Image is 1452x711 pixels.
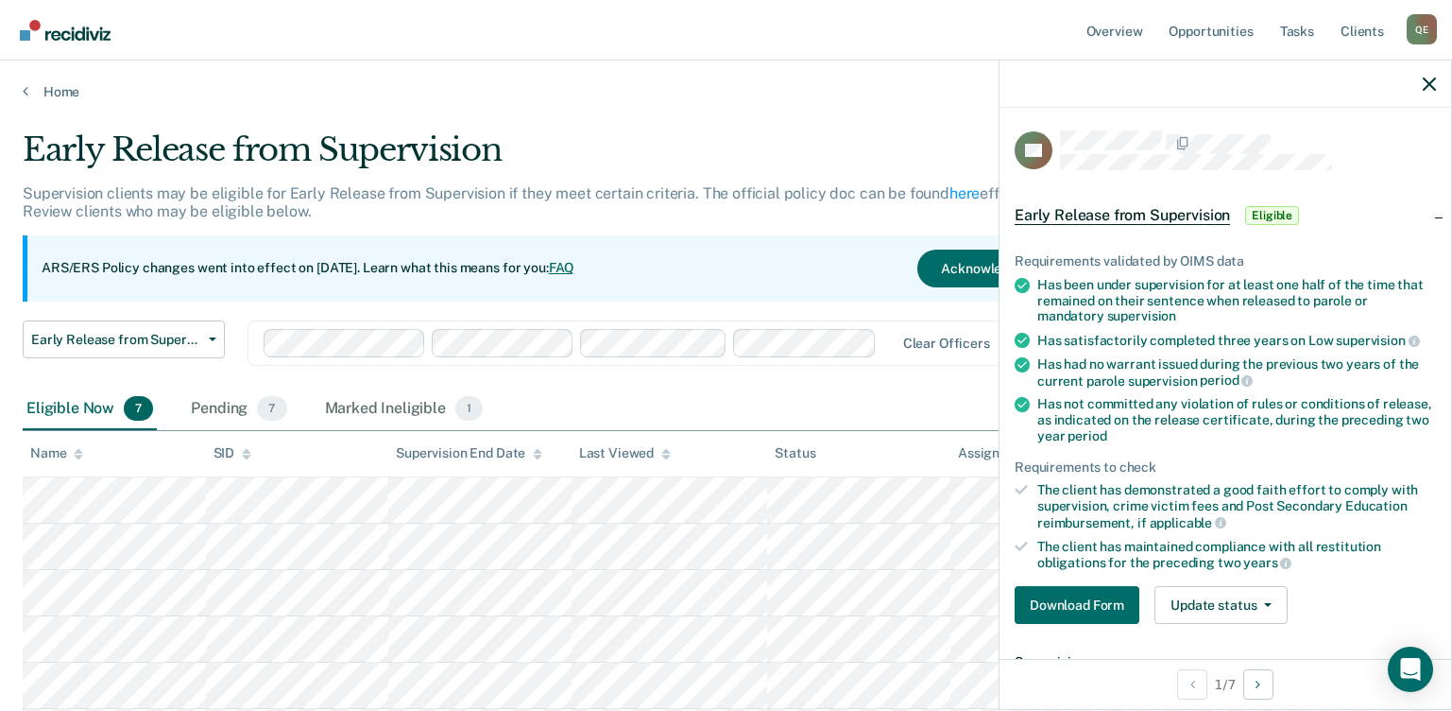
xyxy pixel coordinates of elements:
button: Profile dropdown button [1407,14,1437,44]
div: Requirements validated by OIMS data [1015,253,1436,269]
span: 7 [124,396,153,421]
span: period [1200,373,1253,388]
div: Clear officers [903,336,990,352]
a: FAQ [549,260,575,275]
div: Assigned to [958,445,1047,461]
div: Status [775,445,815,461]
div: 1 / 7 [999,659,1451,709]
button: Next Opportunity [1243,669,1273,700]
div: Marked Ineligible [321,389,487,430]
span: period [1068,428,1106,443]
span: supervision [1107,308,1176,323]
div: Requirements to check [1015,460,1436,476]
p: ARS/ERS Policy changes went into effect on [DATE]. Learn what this means for you: [42,259,574,278]
a: Navigate to form link [1015,586,1147,624]
div: Early Release from Supervision [23,130,1112,184]
a: Home [23,83,1429,100]
div: Last Viewed [579,445,671,461]
div: Has satisfactorily completed three years on Low [1037,332,1436,349]
div: Pending [187,389,290,430]
span: years [1243,555,1291,570]
p: Supervision clients may be eligible for Early Release from Supervision if they meet certain crite... [23,184,1096,220]
div: Eligible Now [23,389,157,430]
div: Has been under supervision for at least one half of the time that remained on their sentence when... [1037,277,1436,324]
span: supervision [1336,333,1419,348]
div: Has had no warrant issued during the previous two years of the current parole supervision [1037,356,1436,389]
img: Recidiviz [20,20,111,41]
a: here [949,184,980,202]
button: Previous Opportunity [1177,669,1207,700]
span: Eligible [1245,206,1299,225]
div: Has not committed any violation of rules or conditions of release, as indicated on the release ce... [1037,396,1436,443]
button: Download Form [1015,586,1139,624]
button: Update status [1154,586,1288,624]
span: applicable [1150,515,1226,530]
dt: Supervision [1015,654,1436,670]
span: 7 [257,396,286,421]
div: Open Intercom Messenger [1388,647,1433,692]
div: Supervision End Date [396,445,542,461]
button: Acknowledge & Close [917,250,1097,287]
div: Name [30,445,83,461]
span: 1 [455,396,483,421]
div: The client has maintained compliance with all restitution obligations for the preceding two [1037,539,1436,571]
div: The client has demonstrated a good faith effort to comply with supervision, crime victim fees and... [1037,482,1436,530]
span: Early Release from Supervision [1015,206,1230,225]
span: Early Release from Supervision [31,332,201,348]
div: Q E [1407,14,1437,44]
div: SID [214,445,252,461]
div: Early Release from SupervisionEligible [999,185,1451,246]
